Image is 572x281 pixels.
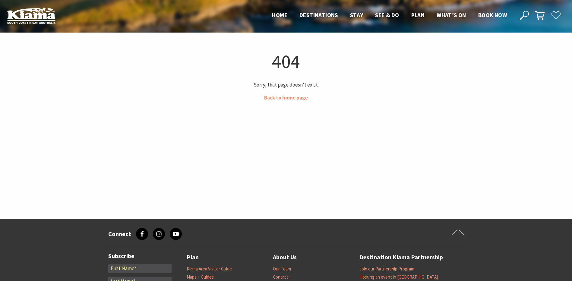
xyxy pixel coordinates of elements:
[273,252,297,262] a: About Us
[187,274,214,280] a: Maps + Guides
[7,7,55,24] img: Kiama Logo
[359,266,414,272] a: Join our Partnership Program
[187,266,232,272] a: Kiama Area Visitor Guide
[108,264,172,273] input: First Name*
[350,11,363,19] span: Stay
[108,49,465,74] h1: 404
[411,11,425,19] span: Plan
[299,11,338,19] span: Destinations
[359,252,443,262] a: Destination Kiama Partnership
[108,81,465,89] p: Sorry, that page doesn't exist.
[108,230,131,238] h3: Connect
[264,94,308,101] a: Back to home page
[273,266,291,272] a: Our Team
[266,11,513,21] nav: Main Menu
[108,252,172,260] h3: Subscribe
[272,11,287,19] span: Home
[375,11,399,19] span: See & Do
[437,11,466,19] span: What’s On
[359,274,438,280] a: Hosting an event in [GEOGRAPHIC_DATA]
[273,274,288,280] a: Contact
[187,252,199,262] a: Plan
[478,11,507,19] span: Book now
